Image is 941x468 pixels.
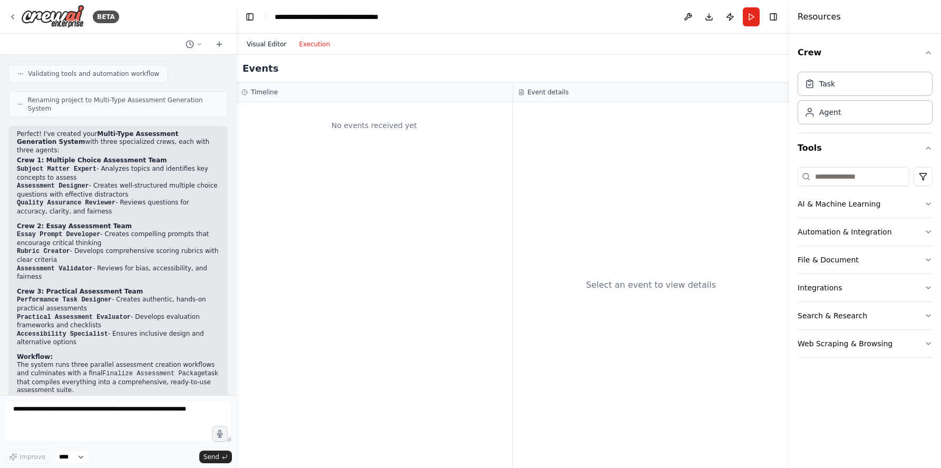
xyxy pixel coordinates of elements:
strong: Multi-Type Assessment Generation System [17,130,178,146]
code: Practical Assessment Evaluator [17,314,131,321]
li: - Creates well-structured multiple choice questions with effective distractors [17,182,219,199]
div: Crew [798,67,933,133]
li: - Reviews questions for accuracy, clarity, and fairness [17,199,219,216]
div: Task [819,79,835,89]
h4: Resources [798,11,841,23]
strong: Crew 2: Essay Assessment Team [17,222,132,230]
div: BETA [93,11,119,23]
nav: breadcrumb [275,12,393,22]
button: Visual Editor [240,38,293,51]
button: Web Scraping & Browsing [798,330,933,357]
li: - Analyzes topics and identifies key concepts to assess [17,165,219,182]
h2: Events [242,61,278,76]
button: AI & Machine Learning [798,190,933,218]
button: Switch to previous chat [181,38,207,51]
span: Renaming project to Multi-Type Assessment Generation System [27,96,219,113]
code: Essay Prompt Developer [17,231,100,238]
div: Tools [798,163,933,366]
p: The system runs three parallel assessment creation workflows and culminates with a final task tha... [17,361,219,394]
code: Rubric Creator [17,248,70,255]
span: Validating tools and automation workflow [28,70,159,78]
code: Performance Task Designer [17,296,112,304]
li: - Develops comprehensive scoring rubrics with clear criteria [17,247,219,264]
button: Tools [798,133,933,163]
button: Search & Research [798,302,933,329]
p: Perfect! I've created your with three specialized crews, each with three agents: [17,130,219,155]
li: - Develops evaluation frameworks and checklists [17,313,219,330]
h3: Event details [528,88,569,96]
button: Send [199,451,232,463]
h3: Timeline [251,88,278,96]
button: Automation & Integration [798,218,933,246]
li: - Creates compelling prompts that encourage critical thinking [17,230,219,247]
div: No events received yet [241,108,507,143]
code: Finalize Assessment Package [102,370,205,377]
strong: Crew 3: Practical Assessment Team [17,288,143,295]
span: Improve [20,453,45,461]
button: Execution [293,38,336,51]
img: Logo [21,5,84,28]
div: Agent [819,107,841,118]
li: - Reviews for bias, accessibility, and fairness [17,265,219,281]
button: Click to speak your automation idea [212,426,228,442]
code: Subject Matter Expert [17,165,96,173]
button: Hide left sidebar [242,9,257,24]
button: Integrations [798,274,933,301]
button: Start a new chat [211,38,228,51]
code: Assessment Validator [17,265,93,272]
button: Improve [4,450,50,464]
button: Crew [798,38,933,67]
li: - Ensures inclusive design and alternative options [17,330,219,347]
div: Select an event to view details [586,279,716,291]
span: Send [203,453,219,461]
code: Accessibility Specialist [17,330,108,338]
strong: Workflow: [17,353,53,360]
code: Assessment Designer [17,182,89,190]
strong: Crew 1: Multiple Choice Assessment Team [17,157,167,164]
button: Hide right sidebar [766,9,781,24]
button: File & Document [798,246,933,274]
code: Quality Assurance Reviewer [17,199,115,207]
li: - Creates authentic, hands-on practical assessments [17,296,219,313]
